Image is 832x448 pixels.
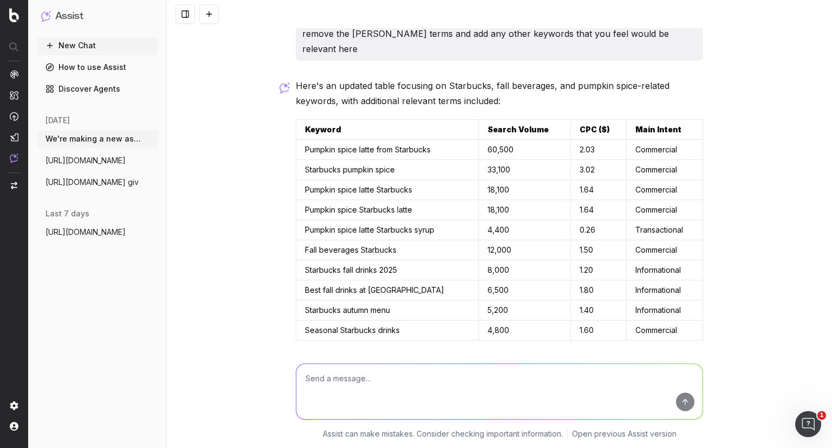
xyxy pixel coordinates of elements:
td: Starbucks autumn menu [296,300,479,321]
td: 5,200 [479,300,571,321]
img: Botify assist logo [279,82,290,93]
button: Assist [41,9,154,24]
td: 4,400 [479,220,571,240]
td: Transactional [627,220,703,240]
img: Analytics [10,70,18,79]
span: last 7 days [45,208,89,219]
strong: Main Intent [635,125,681,134]
td: Starbucks pumpkin spice [296,160,479,180]
strong: Keyword [305,125,341,134]
td: Best fall drinks at [GEOGRAPHIC_DATA] [296,280,479,300]
td: Commercial [627,321,703,341]
button: [URL][DOMAIN_NAME] [37,152,158,169]
td: Commercial [627,240,703,260]
a: Open previous Assist version [572,428,677,439]
img: Botify logo [9,8,19,22]
td: Commercial [627,180,703,200]
td: 33,100 [479,160,571,180]
td: Pumpkin spice latte Starbucks syrup [296,220,479,240]
td: 60,500 [479,140,571,160]
img: Setting [10,401,18,410]
td: Informational [627,280,703,300]
a: Discover Agents [37,80,158,98]
td: Pumpkin spice Starbucks latte [296,200,479,220]
h1: Assist [55,9,83,24]
td: 3.02 [570,160,626,180]
td: 1.64 [570,180,626,200]
td: 1.40 [570,300,626,321]
span: [URL][DOMAIN_NAME] [45,155,126,166]
img: Intelligence [10,91,18,100]
td: 2.03 [570,140,626,160]
td: 1.50 [570,240,626,260]
td: Fall beverages Starbucks [296,240,479,260]
p: remove the [PERSON_NAME] terms and add any other keywords that you feel would be relevant here [302,26,697,56]
span: [DATE] [45,115,70,126]
td: Pumpkin spice latte Starbucks [296,180,479,200]
td: 6,500 [479,280,571,300]
span: [URL][DOMAIN_NAME] giv [45,177,139,188]
td: 18,100 [479,200,571,220]
td: Pumpkin spice latte from Starbucks [296,140,479,160]
p: Here's an updated table focusing on Starbucks, fall beverages, and pumpkin spice-related keywords... [296,78,703,108]
iframe: Intercom live chat [795,411,821,437]
span: We're making a new asset launching pumpk [45,133,141,144]
button: We're making a new asset launching pumpk [37,130,158,148]
a: How to use Assist [37,59,158,76]
img: Switch project [11,182,17,189]
td: Informational [627,300,703,321]
td: 4,800 [479,321,571,341]
td: 8,000 [479,260,571,280]
button: [URL][DOMAIN_NAME] [37,223,158,241]
p: Assist can make mistakes. Consider checking important information. [323,428,563,439]
span: [URL][DOMAIN_NAME] [45,227,126,238]
td: 1.80 [570,280,626,300]
strong: Search Volume [487,125,549,134]
strong: CPC ($) [580,125,610,134]
img: Activation [10,112,18,121]
td: 0.26 [570,220,626,240]
button: New Chat [37,37,158,54]
img: Assist [10,153,18,163]
img: Studio [10,133,18,142]
img: Assist [41,11,51,21]
td: Commercial [627,160,703,180]
button: [URL][DOMAIN_NAME] giv [37,174,158,191]
td: 12,000 [479,240,571,260]
td: 1.64 [570,200,626,220]
td: Commercial [627,200,703,220]
td: Commercial [627,140,703,160]
td: 18,100 [479,180,571,200]
td: 1.60 [570,321,626,341]
td: 1.20 [570,260,626,280]
img: My account [10,422,18,431]
span: 1 [817,411,826,420]
td: Starbucks fall drinks 2025 [296,260,479,280]
td: Seasonal Starbucks drinks [296,321,479,341]
td: Informational [627,260,703,280]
